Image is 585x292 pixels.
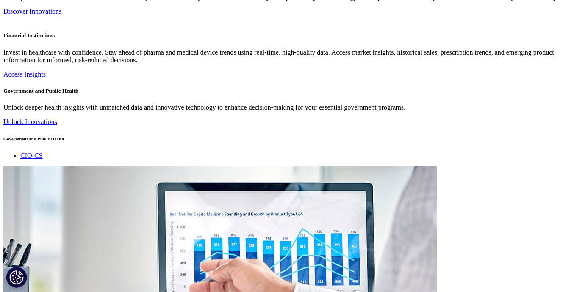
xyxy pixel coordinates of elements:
h6: Government and Public Health [3,136,582,141]
a: Discover Innovations [3,8,61,15]
p: Unlock deeper health insights with unmatched data and innovative technology to enhance decision-m... [3,104,582,111]
p: Invest in healthcare with confidence. Stay ahead of pharma and medical device trends using real-t... [3,49,582,64]
a: CIO-CS [20,152,42,159]
h5: Financial Institutions [3,32,582,39]
button: Cookies Settings [6,267,27,288]
a: Unlock Innovations [3,118,57,125]
a: Access Insights [3,71,46,78]
h5: Government and Public Health [3,88,582,94]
